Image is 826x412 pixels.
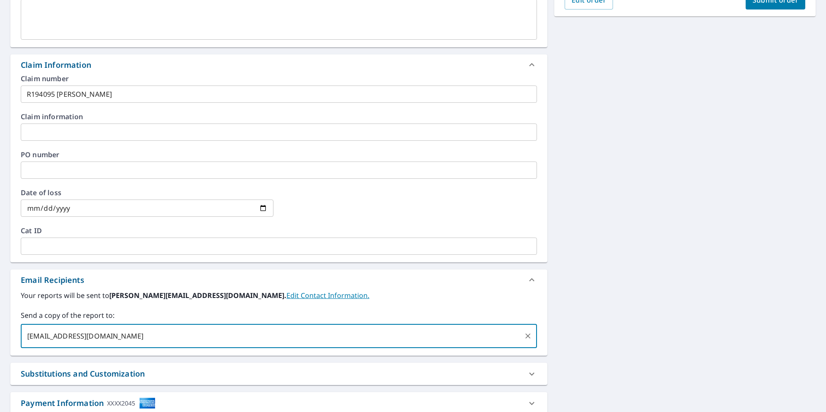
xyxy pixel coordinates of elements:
[21,227,537,234] label: Cat ID
[21,59,91,71] div: Claim Information
[109,291,286,300] b: [PERSON_NAME][EMAIL_ADDRESS][DOMAIN_NAME].
[107,397,135,409] div: XXXX2045
[21,274,84,286] div: Email Recipients
[21,368,145,380] div: Substitutions and Customization
[21,151,537,158] label: PO number
[10,363,547,385] div: Substitutions and Customization
[10,269,547,290] div: Email Recipients
[21,189,273,196] label: Date of loss
[21,75,537,82] label: Claim number
[286,291,369,300] a: EditContactInfo
[21,113,537,120] label: Claim information
[522,330,534,342] button: Clear
[21,397,156,409] div: Payment Information
[139,397,156,409] img: cardImage
[10,54,547,75] div: Claim Information
[21,310,537,320] label: Send a copy of the report to:
[21,290,537,301] label: Your reports will be sent to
